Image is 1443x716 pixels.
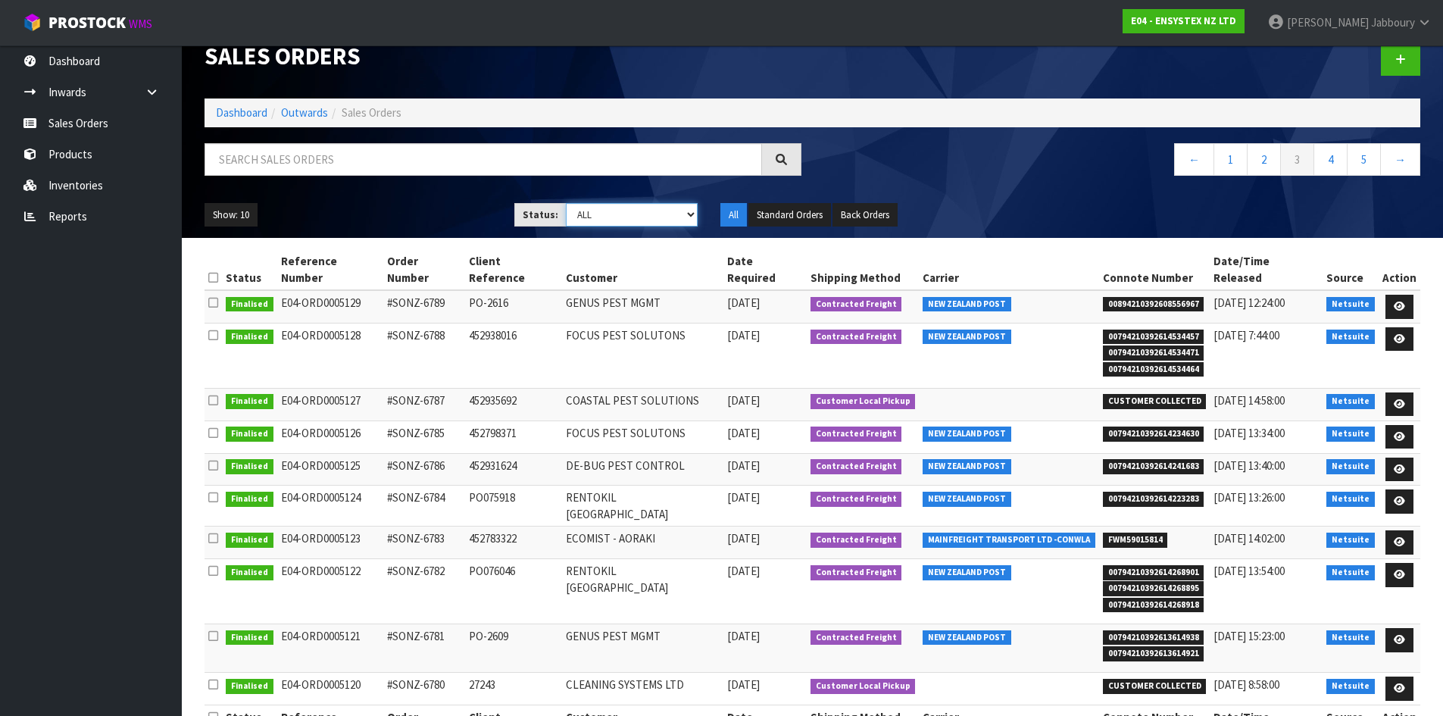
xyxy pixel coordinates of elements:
span: [DATE] 15:23:00 [1213,629,1285,643]
span: 00794210392614223283 [1103,492,1204,507]
span: [DATE] 14:58:00 [1213,393,1285,408]
span: 00794210392614268895 [1103,581,1204,596]
span: Jabboury [1371,15,1415,30]
span: Finalised [226,533,273,548]
td: E04-ORD0005122 [277,559,384,624]
h1: Sales Orders [205,43,801,69]
span: NEW ZEALAND POST [923,630,1011,646]
img: cube-alt.png [23,13,42,32]
td: #SONZ-6789 [383,290,465,323]
span: Finalised [226,565,273,580]
span: NEW ZEALAND POST [923,459,1011,474]
span: [DATE] [727,458,760,473]
span: Finalised [226,459,273,474]
span: Finalised [226,630,273,646]
td: #SONZ-6787 [383,388,465,421]
a: 2 [1247,143,1281,176]
td: PO075918 [465,486,562,527]
span: 00894210392608556967 [1103,297,1204,312]
span: Contracted Freight [811,330,902,345]
span: Netsuite [1326,679,1375,694]
span: 00794210392614534457 [1103,330,1204,345]
span: Netsuite [1326,459,1375,474]
a: 4 [1313,143,1348,176]
span: CUSTOMER COLLECTED [1103,679,1207,694]
td: DE-BUG PEST CONTROL [562,453,723,486]
span: Netsuite [1326,492,1375,507]
span: 00794210392614241683 [1103,459,1204,474]
span: [DATE] 13:40:00 [1213,458,1285,473]
span: [DATE] 8:58:00 [1213,677,1279,692]
span: [DATE] [727,393,760,408]
td: E04-ORD0005125 [277,453,384,486]
th: Customer [562,249,723,290]
td: E04-ORD0005127 [277,388,384,421]
td: E04-ORD0005123 [277,527,384,559]
span: Contracted Freight [811,427,902,442]
th: Source [1323,249,1379,290]
th: Action [1379,249,1420,290]
a: ← [1174,143,1214,176]
span: [DATE] 12:24:00 [1213,295,1285,310]
span: Contracted Freight [811,630,902,646]
span: Contracted Freight [811,297,902,312]
span: CUSTOMER COLLECTED [1103,394,1207,409]
span: Contracted Freight [811,533,902,548]
td: #SONZ-6783 [383,527,465,559]
span: Sales Orders [342,105,401,120]
td: RENTOKIL [GEOGRAPHIC_DATA] [562,559,723,624]
button: Show: 10 [205,203,258,227]
span: Customer Local Pickup [811,394,916,409]
td: FOCUS PEST SOLUTONS [562,421,723,453]
a: 1 [1213,143,1248,176]
a: → [1380,143,1420,176]
td: E04-ORD0005121 [277,624,384,673]
td: #SONZ-6786 [383,453,465,486]
span: [DATE] [727,677,760,692]
span: 00794210392613614921 [1103,646,1204,661]
span: MAINFREIGHT TRANSPORT LTD -CONWLA [923,533,1095,548]
td: #SONZ-6784 [383,486,465,527]
td: #SONZ-6780 [383,673,465,705]
span: [DATE] 13:54:00 [1213,564,1285,578]
span: [PERSON_NAME] [1287,15,1369,30]
span: Contracted Freight [811,459,902,474]
th: Connote Number [1099,249,1210,290]
td: RENTOKIL [GEOGRAPHIC_DATA] [562,486,723,527]
th: Reference Number [277,249,384,290]
span: [DATE] [727,295,760,310]
td: #SONZ-6781 [383,624,465,673]
td: COASTAL PEST SOLUTIONS [562,388,723,421]
td: E04-ORD0005126 [277,421,384,453]
strong: Status: [523,208,558,221]
span: [DATE] [727,426,760,440]
td: CLEANING SYSTEMS LTD [562,673,723,705]
span: Netsuite [1326,394,1375,409]
span: Netsuite [1326,533,1375,548]
span: NEW ZEALAND POST [923,330,1011,345]
small: WMS [129,17,152,31]
td: ECOMIST - AORAKI [562,527,723,559]
span: 00794210392614268918 [1103,598,1204,613]
th: Client Reference [465,249,562,290]
span: [DATE] [727,531,760,546]
td: 27243 [465,673,562,705]
span: 00794210392614234630 [1103,427,1204,442]
td: E04-ORD0005128 [277,323,384,388]
span: [DATE] [727,629,760,643]
button: All [720,203,747,227]
span: Finalised [226,492,273,507]
span: FWM59015814 [1103,533,1168,548]
span: Finalised [226,330,273,345]
td: FOCUS PEST SOLUTONS [562,323,723,388]
span: Netsuite [1326,565,1375,580]
strong: E04 - ENSYSTEX NZ LTD [1131,14,1236,27]
span: [DATE] 7:44:00 [1213,328,1279,342]
td: E04-ORD0005129 [277,290,384,323]
span: NEW ZEALAND POST [923,492,1011,507]
span: NEW ZEALAND POST [923,297,1011,312]
span: ProStock [48,13,126,33]
td: GENUS PEST MGMT [562,624,723,673]
span: Contracted Freight [811,565,902,580]
span: 00794210392614534464 [1103,362,1204,377]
